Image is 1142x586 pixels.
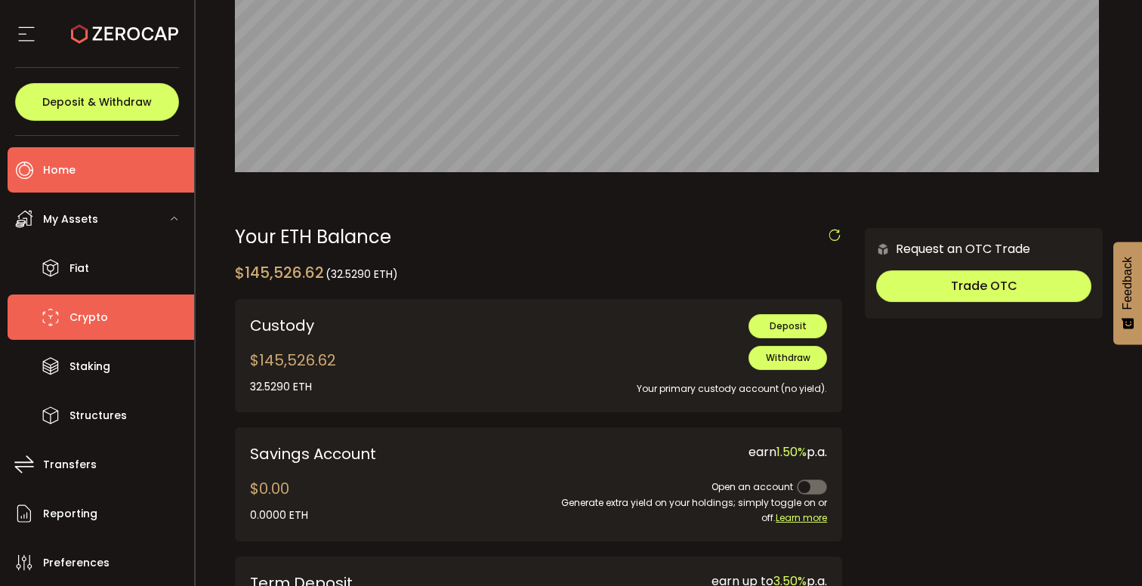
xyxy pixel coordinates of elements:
div: Request an OTC Trade [865,239,1030,258]
div: Custody [250,314,481,337]
button: Deposit & Withdraw [15,83,179,121]
span: Transfers [43,454,97,476]
span: (32.5290 ETH) [326,267,398,282]
span: Preferences [43,552,110,574]
div: 32.5290 ETH [250,379,336,395]
span: Crypto [69,307,108,328]
iframe: Chat Widget [1066,514,1142,586]
span: Deposit [770,319,807,332]
div: $0.00 [250,477,308,523]
img: 6nGpN7MZ9FLuBP83NiajKbTRY4UzlzQtBKtCrLLspmCkSvCZHBKvY3NxgQaT5JnOQREvtQ257bXeeSTueZfAPizblJ+Fe8JwA... [876,242,890,256]
span: Open an account [711,480,793,493]
span: Deposit & Withdraw [42,97,152,107]
span: Feedback [1121,257,1134,310]
div: Your primary custody account (no yield). [503,370,827,396]
span: 1.50% [776,443,807,461]
div: Savings Account [250,443,527,465]
button: Deposit [748,314,827,338]
span: Reporting [43,503,97,525]
button: Trade OTC [876,270,1091,302]
span: Staking [69,356,110,378]
span: Withdraw [766,351,810,364]
span: Learn more [776,511,827,524]
button: Withdraw [748,346,827,370]
div: $145,526.62 [250,349,336,395]
button: Feedback - Show survey [1113,242,1142,344]
span: Home [43,159,76,181]
div: $145,526.62 [235,261,398,284]
span: earn p.a. [748,443,827,461]
span: Fiat [69,258,89,279]
span: Structures [69,405,127,427]
div: 0.0000 ETH [250,507,308,523]
span: Trade OTC [951,277,1017,295]
div: Generate extra yield on your holdings; simply toggle on or off. [550,495,827,526]
div: Your ETH Balance [235,228,843,246]
span: My Assets [43,208,98,230]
